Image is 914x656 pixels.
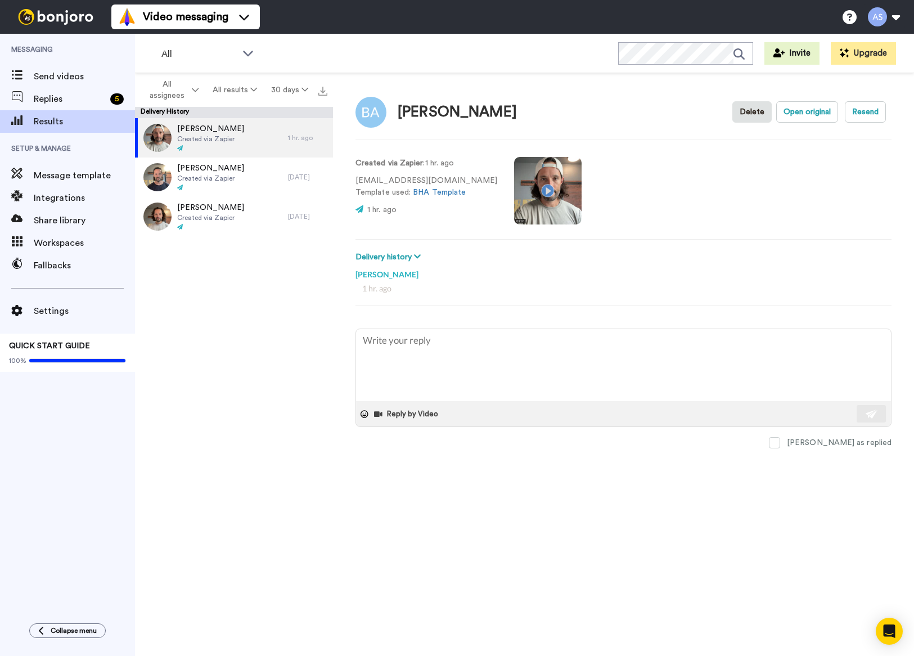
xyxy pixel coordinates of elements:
button: Upgrade [831,42,896,65]
img: 3507002f-efa6-436f-b7bd-913f763f44fd-thumb.jpg [143,203,172,231]
div: [DATE] [288,212,327,221]
div: [PERSON_NAME] [398,104,517,120]
p: [EMAIL_ADDRESS][DOMAIN_NAME] Template used: [355,175,497,199]
img: 67a71ff4-dba7-47be-ab61-498cbf415c61-thumb.jpg [143,124,172,152]
span: Video messaging [143,9,228,25]
button: Delivery history [355,251,424,263]
span: 1 hr. ago [367,206,397,214]
span: Created via Zapier [177,134,244,143]
img: export.svg [318,87,327,96]
span: Send videos [34,70,135,83]
span: Fallbacks [34,259,135,272]
div: Delivery History [135,107,333,118]
span: Share library [34,214,135,227]
span: Workspaces [34,236,135,250]
img: vm-color.svg [118,8,136,26]
button: 30 days [264,80,315,100]
span: Created via Zapier [177,174,244,183]
strong: Created via Zapier [355,159,423,167]
span: [PERSON_NAME] [177,163,244,174]
div: [PERSON_NAME] as replied [787,437,892,448]
a: BHA Template [413,188,466,196]
img: eaf414de-9dcc-40ed-a83d-1c1d6616c105-thumb.jpg [143,163,172,191]
a: [PERSON_NAME]Created via Zapier[DATE] [135,197,333,236]
a: [PERSON_NAME]Created via Zapier[DATE] [135,158,333,197]
img: bj-logo-header-white.svg [13,9,98,25]
p: : 1 hr. ago [355,158,497,169]
div: Open Intercom Messenger [876,618,903,645]
img: Image of Brian Anderson [355,97,386,128]
span: Replies [34,92,106,106]
a: [PERSON_NAME]Created via Zapier1 hr. ago [135,118,333,158]
span: QUICK START GUIDE [9,342,90,350]
span: Created via Zapier [177,213,244,222]
button: Collapse menu [29,623,106,638]
button: Open original [776,101,838,123]
span: [PERSON_NAME] [177,202,244,213]
div: 5 [110,93,124,105]
span: Settings [34,304,135,318]
img: send-white.svg [866,410,878,419]
span: Message template [34,169,135,182]
div: 1 hr. ago [288,133,327,142]
button: Delete [732,101,772,123]
button: All results [206,80,264,100]
button: Reply by Video [373,406,442,423]
div: [PERSON_NAME] [355,263,892,280]
span: Integrations [34,191,135,205]
button: Export all results that match these filters now. [315,82,331,98]
button: Invite [764,42,820,65]
span: Results [34,115,135,128]
span: All assignees [144,79,190,101]
span: 100% [9,356,26,365]
div: [DATE] [288,173,327,182]
span: Collapse menu [51,626,97,635]
button: Resend [845,101,886,123]
div: 1 hr. ago [362,283,885,294]
span: [PERSON_NAME] [177,123,244,134]
button: All assignees [137,74,206,106]
span: All [161,47,237,61]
